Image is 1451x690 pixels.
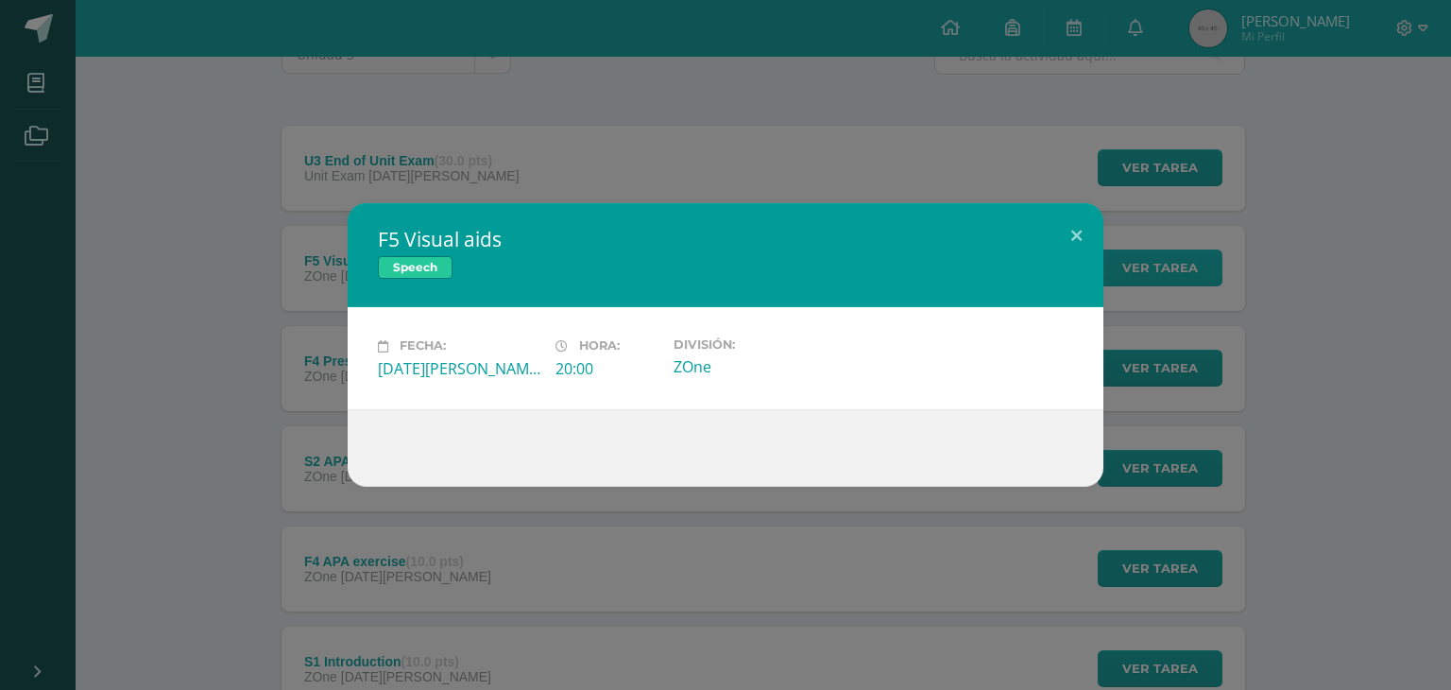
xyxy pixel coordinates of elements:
[674,356,836,377] div: ZOne
[579,339,620,354] span: Hora:
[378,226,1073,252] h2: F5 Visual aids
[674,337,836,352] label: División:
[378,256,452,279] span: Speech
[555,358,658,379] div: 20:00
[378,358,540,379] div: [DATE][PERSON_NAME]
[400,339,446,354] span: Fecha:
[1050,203,1103,267] button: Close (Esc)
